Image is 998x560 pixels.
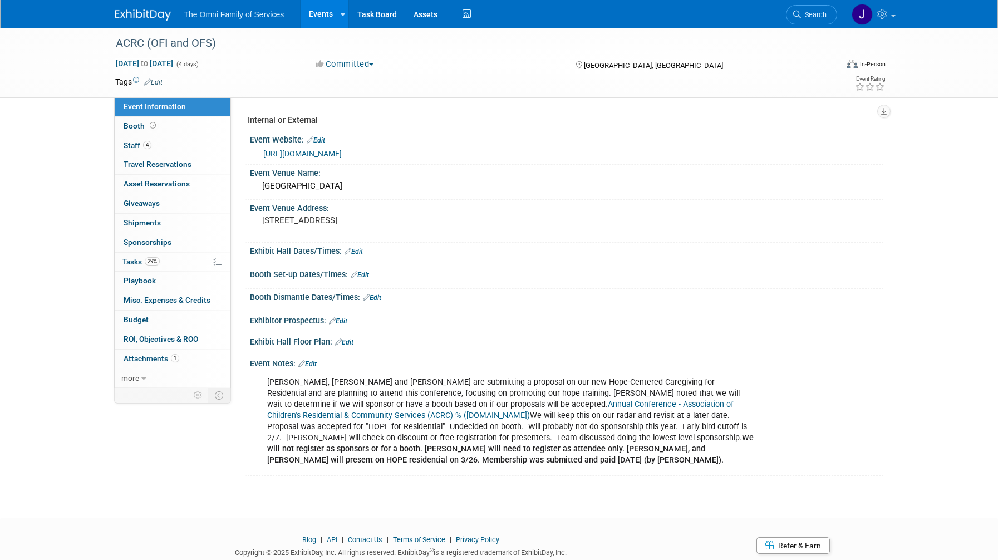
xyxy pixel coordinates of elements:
a: Blog [302,536,316,544]
span: Sponsorships [124,238,171,247]
a: Shipments [115,214,230,233]
a: Edit [307,136,325,144]
div: [PERSON_NAME], [PERSON_NAME] and [PERSON_NAME] are submitting a proposal on our new Hope-Centered... [259,371,761,472]
a: Staff4 [115,136,230,155]
div: Event Website: [250,131,883,146]
span: Staff [124,141,151,150]
a: Edit [335,338,353,346]
a: Refer & Earn [756,537,830,554]
div: [GEOGRAPHIC_DATA] [258,178,875,195]
div: Booth Dismantle Dates/Times: [250,289,883,303]
span: | [384,536,391,544]
a: Booth [115,117,230,136]
a: more [115,369,230,388]
a: Travel Reservations [115,155,230,174]
span: Playbook [124,276,156,285]
div: Event Format [771,58,886,75]
div: Booth Set-up Dates/Times: [250,266,883,281]
a: Search [786,5,837,24]
img: ExhibitDay [115,9,171,21]
button: Committed [312,58,378,70]
td: Toggle Event Tabs [208,388,230,402]
img: Jennifer Wigal [852,4,873,25]
b: We will not register as sponsors or for a booth. [PERSON_NAME] will need to register as attendee ... [267,433,754,465]
span: Tasks [122,257,160,266]
a: Sponsorships [115,233,230,252]
a: Playbook [115,272,230,291]
span: Asset Reservations [124,179,190,188]
a: Privacy Policy [456,536,499,544]
span: Booth [124,121,158,130]
span: Shipments [124,218,161,227]
div: Internal or External [248,115,875,126]
span: Booth not reserved yet [148,121,158,130]
div: Exhibit Hall Floor Plan: [250,333,883,348]
span: [GEOGRAPHIC_DATA], [GEOGRAPHIC_DATA] [584,61,723,70]
span: 4 [143,141,151,149]
img: Format-Inperson.png [847,60,858,68]
span: 29% [145,257,160,266]
div: ACRC (OFI and OFS) [112,33,820,53]
span: ROI, Objectives & ROO [124,335,198,343]
span: [DATE] [DATE] [115,58,174,68]
a: ROI, Objectives & ROO [115,330,230,349]
span: 1 [171,354,179,362]
a: Tasks29% [115,253,230,272]
pre: [STREET_ADDRESS] [262,215,502,225]
a: Contact Us [348,536,382,544]
a: Edit [329,317,347,325]
a: Annual Conference - Association of Children's Residential & Community Services (ACRC) % ([DOMAIN_... [267,400,734,420]
a: Edit [345,248,363,256]
span: Travel Reservations [124,160,191,169]
div: Copyright © 2025 ExhibitDay, Inc. All rights reserved. ExhibitDay is a registered trademark of Ex... [115,545,687,558]
span: to [139,59,150,68]
span: Search [801,11,827,19]
span: Event Information [124,102,186,111]
sup: ® [430,547,434,553]
div: Event Rating [855,76,885,82]
td: Tags [115,76,163,87]
a: Edit [363,294,381,302]
span: The Omni Family of Services [184,10,284,19]
a: Giveaways [115,194,230,213]
a: Budget [115,311,230,330]
div: Event Notes: [250,355,883,370]
span: | [447,536,454,544]
div: Event Venue Name: [250,165,883,179]
td: Personalize Event Tab Strip [189,388,208,402]
span: (4 days) [175,61,199,68]
a: Edit [298,360,317,368]
span: | [318,536,325,544]
span: Giveaways [124,199,160,208]
span: Attachments [124,354,179,363]
span: | [339,536,346,544]
a: Edit [351,271,369,279]
div: In-Person [859,60,886,68]
a: Event Information [115,97,230,116]
a: Misc. Expenses & Credits [115,291,230,310]
a: API [327,536,337,544]
div: Exhibit Hall Dates/Times: [250,243,883,257]
a: Terms of Service [393,536,445,544]
div: Exhibitor Prospectus: [250,312,883,327]
a: Asset Reservations [115,175,230,194]
div: Event Venue Address: [250,200,883,214]
a: [URL][DOMAIN_NAME] [263,149,342,158]
a: Edit [144,78,163,86]
span: Misc. Expenses & Credits [124,296,210,304]
a: Attachments1 [115,350,230,369]
span: Budget [124,315,149,324]
span: more [121,374,139,382]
